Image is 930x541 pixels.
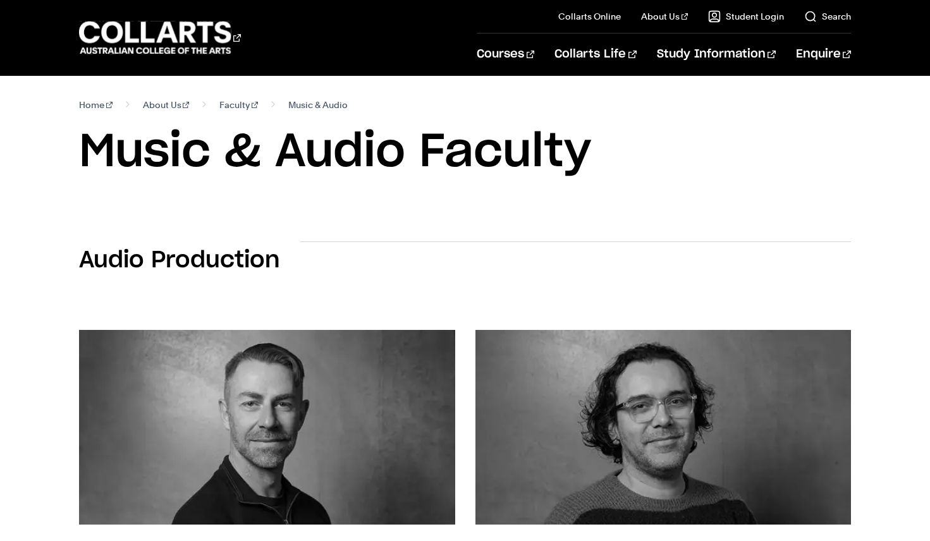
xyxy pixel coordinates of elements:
a: Enquire [796,33,851,75]
a: Study Information [657,33,776,75]
h1: Music & Audio Faculty [79,124,851,181]
div: Go to homepage [79,20,241,56]
a: About Us [641,10,688,23]
a: Collarts Life [554,33,636,75]
span: Music & Audio [288,96,348,114]
h2: Audio Production [79,246,280,274]
a: Courses [477,33,534,75]
a: Search [804,10,851,23]
a: Student Login [708,10,784,23]
a: Collarts Online [558,10,621,23]
a: Faculty [219,96,258,114]
a: About Us [143,96,190,114]
a: Home [79,96,113,114]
